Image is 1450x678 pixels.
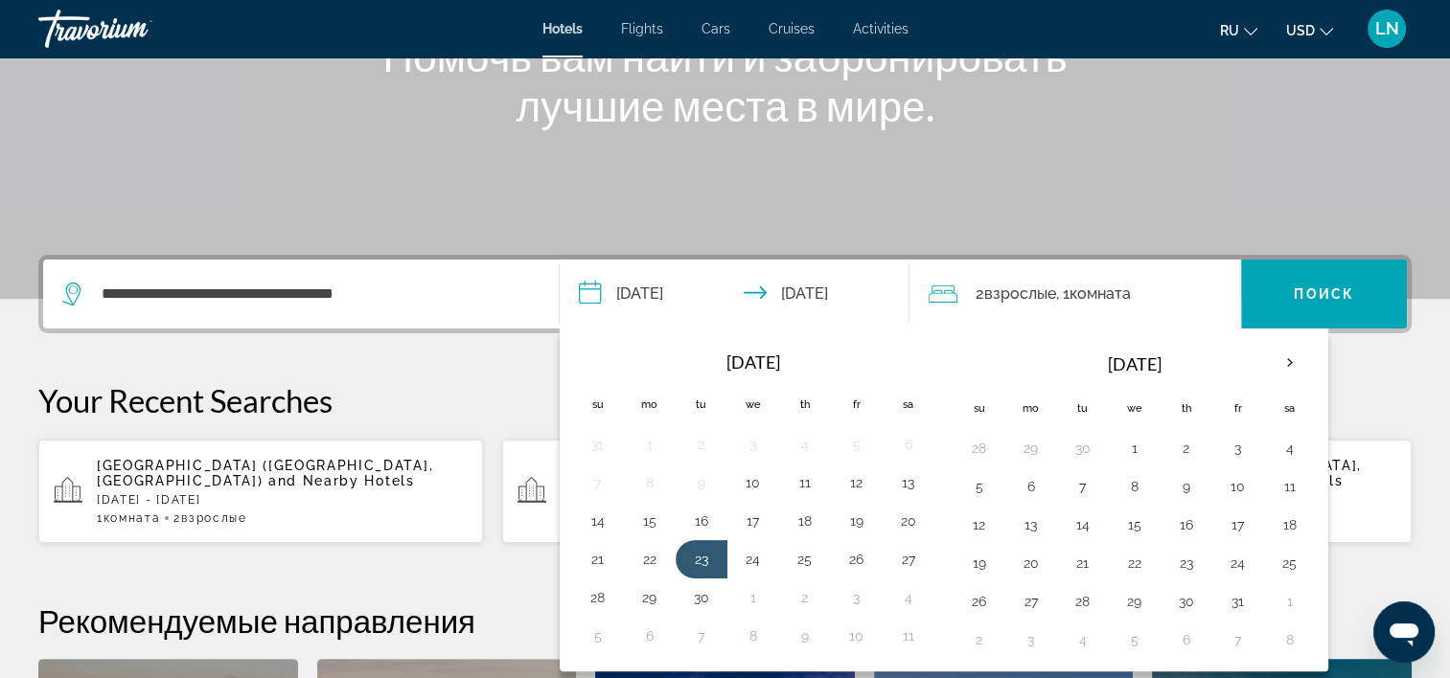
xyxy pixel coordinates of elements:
[1016,626,1047,653] button: Day 3
[583,469,613,496] button: Day 7
[964,626,995,653] button: Day 2
[909,260,1241,328] button: Travelers: 2 adults, 0 children
[853,21,909,36] span: Activities
[686,508,717,534] button: Day 16
[841,508,872,534] button: Day 19
[790,469,820,496] button: Day 11
[964,511,995,538] button: Day 12
[43,260,1407,328] div: Search widget
[97,458,433,488] span: [GEOGRAPHIC_DATA] ([GEOGRAPHIC_DATA], [GEOGRAPHIC_DATA])
[686,546,717,573] button: Day 23
[1223,435,1254,462] button: Day 3
[634,431,665,458] button: Day 1
[1375,19,1399,38] span: LN
[634,546,665,573] button: Day 22
[1005,341,1264,387] th: [DATE]
[1068,511,1098,538] button: Day 14
[1171,511,1202,538] button: Day 16
[38,439,483,544] button: [GEOGRAPHIC_DATA] ([GEOGRAPHIC_DATA], [GEOGRAPHIC_DATA]) and Nearby Hotels[DATE] - [DATE]1Комната...
[893,546,924,573] button: Day 27
[1275,435,1305,462] button: Day 4
[1069,284,1130,303] span: Комната
[893,622,924,649] button: Day 11
[1171,588,1202,615] button: Day 30
[975,281,1055,307] span: 2
[1171,435,1202,462] button: Day 2
[1220,23,1239,38] span: ru
[1016,473,1047,500] button: Day 6
[542,21,583,36] a: Hotels
[1119,435,1150,462] button: Day 1
[1068,626,1098,653] button: Day 4
[1068,588,1098,615] button: Day 28
[841,469,872,496] button: Day 12
[964,473,995,500] button: Day 5
[790,508,820,534] button: Day 18
[1241,260,1407,328] button: Поиск
[583,622,613,649] button: Day 5
[1171,473,1202,500] button: Day 9
[583,508,613,534] button: Day 14
[1264,341,1316,385] button: Next month
[702,21,730,36] a: Cars
[1119,511,1150,538] button: Day 15
[1119,550,1150,576] button: Day 22
[624,341,883,383] th: [DATE]
[1016,588,1047,615] button: Day 27
[1286,23,1315,38] span: USD
[1220,16,1257,44] button: Change language
[634,508,665,534] button: Day 15
[964,588,995,615] button: Day 26
[634,622,665,649] button: Day 6
[1068,435,1098,462] button: Day 30
[1275,511,1305,538] button: Day 18
[893,469,924,496] button: Day 13
[769,21,815,36] a: Cruises
[893,584,924,611] button: Day 4
[1055,281,1130,307] span: , 1
[583,546,613,573] button: Day 21
[268,473,415,488] span: and Nearby Hotels
[841,584,872,611] button: Day 3
[841,431,872,458] button: Day 5
[97,493,468,507] p: [DATE] - [DATE]
[790,584,820,611] button: Day 2
[1223,588,1254,615] button: Day 31
[1068,550,1098,576] button: Day 21
[173,511,246,525] span: 2
[1373,601,1435,663] iframe: Button to launch messaging window
[1016,435,1047,462] button: Day 29
[738,469,769,496] button: Day 10
[104,511,161,525] span: Комната
[964,435,995,462] button: Day 28
[1275,473,1305,500] button: Day 11
[1068,473,1098,500] button: Day 7
[634,469,665,496] button: Day 8
[1223,550,1254,576] button: Day 24
[738,584,769,611] button: Day 1
[790,546,820,573] button: Day 25
[841,546,872,573] button: Day 26
[621,21,663,36] a: Flights
[1171,550,1202,576] button: Day 23
[583,431,613,458] button: Day 31
[738,546,769,573] button: Day 24
[1362,9,1412,49] button: User Menu
[1119,473,1150,500] button: Day 8
[686,431,717,458] button: Day 2
[1275,626,1305,653] button: Day 8
[841,622,872,649] button: Day 10
[964,550,995,576] button: Day 19
[1294,286,1354,302] span: Поиск
[1016,550,1047,576] button: Day 20
[38,4,230,54] a: Travorium
[790,431,820,458] button: Day 4
[634,584,665,611] button: Day 29
[686,469,717,496] button: Day 9
[1286,16,1333,44] button: Change currency
[1223,473,1254,500] button: Day 10
[686,584,717,611] button: Day 30
[1275,550,1305,576] button: Day 25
